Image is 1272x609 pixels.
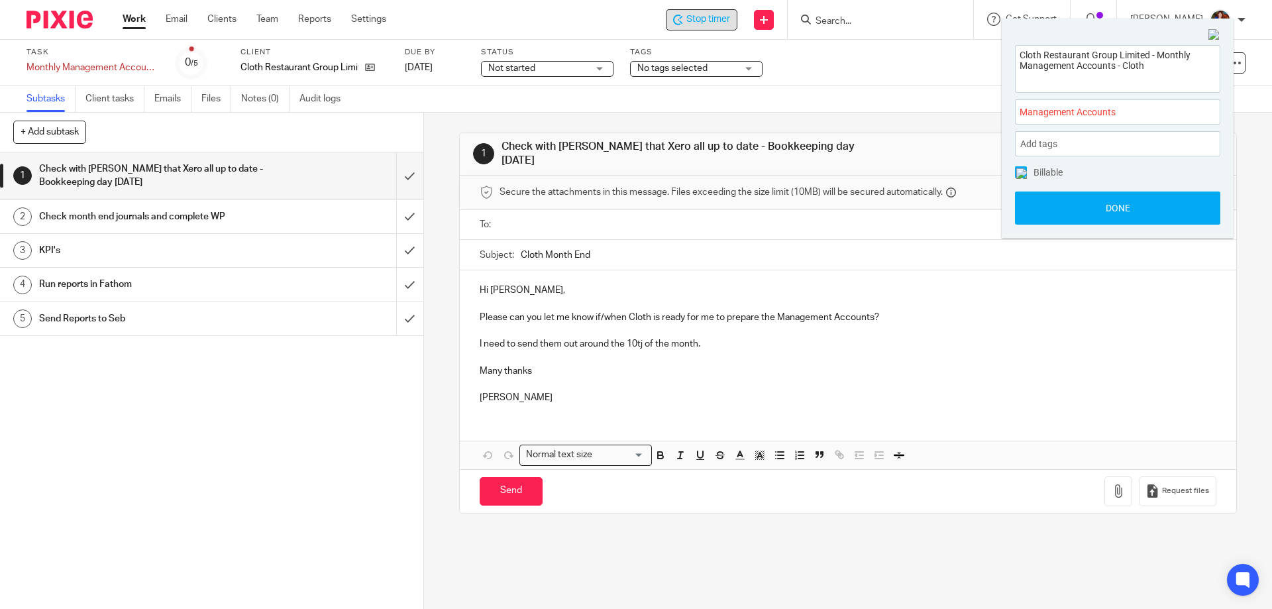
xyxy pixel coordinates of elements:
[240,47,388,58] label: Client
[123,13,146,26] a: Work
[1020,134,1064,154] span: Add tags
[13,121,86,143] button: + Add subtask
[488,64,535,73] span: Not started
[519,445,652,465] div: Search for option
[473,143,494,164] div: 1
[1006,15,1057,24] span: Get Support
[351,13,386,26] a: Settings
[480,284,1216,297] p: Hi [PERSON_NAME],
[502,140,876,168] h1: Check with [PERSON_NAME] that Xero all up to date - Bookkeeping day [DATE]
[596,448,644,462] input: Search for option
[480,337,1216,351] p: I need to send them out around the 10tj of the month.
[39,159,268,193] h1: Check with [PERSON_NAME] that Xero all up to date - Bookkeeping day [DATE]
[1015,99,1220,125] div: Project: Management Accounts
[630,47,763,58] label: Tags
[201,86,231,112] a: Files
[500,186,943,199] span: Secure the attachments in this message. Files exceeding the size limit (10MB) will be secured aut...
[39,309,268,329] h1: Send Reports to Seb
[480,218,494,231] label: To:
[480,249,514,262] label: Subject:
[481,47,613,58] label: Status
[1016,168,1027,179] img: checked.png
[185,55,198,70] div: 0
[523,448,595,462] span: Normal text size
[1130,13,1203,26] p: [PERSON_NAME]
[1020,105,1187,119] span: Management Accounts
[480,311,1216,324] p: Please can you let me know if/when Cloth is ready for me to prepare the Management Accounts?
[480,477,543,506] input: Send
[26,61,159,74] div: Monthly Management Accounts - Cloth
[256,13,278,26] a: Team
[1016,46,1220,89] textarea: Cloth Restaurant Group Limited - Monthly Management Accounts - Cloth
[13,241,32,260] div: 3
[85,86,144,112] a: Client tasks
[1210,9,1231,30] img: Nicole.jpeg
[207,13,237,26] a: Clients
[814,16,933,28] input: Search
[13,276,32,294] div: 4
[26,86,76,112] a: Subtasks
[1139,476,1216,506] button: Request files
[13,166,32,185] div: 1
[1015,192,1220,225] button: Done
[480,364,1216,378] p: Many thanks
[240,61,358,74] p: Cloth Restaurant Group Limited
[26,11,93,28] img: Pixie
[39,241,268,260] h1: KPI's
[405,47,464,58] label: Due by
[686,13,730,27] span: Stop timer
[191,60,198,67] small: /5
[166,13,187,26] a: Email
[298,13,331,26] a: Reports
[299,86,350,112] a: Audit logs
[39,207,268,227] h1: Check month end journals and complete WP
[666,9,737,30] div: Cloth Restaurant Group Limited - Monthly Management Accounts - Cloth
[39,274,268,294] h1: Run reports in Fathom
[241,86,290,112] a: Notes (0)
[480,391,1216,404] p: [PERSON_NAME]
[1033,168,1063,177] span: Billable
[13,309,32,328] div: 5
[1162,486,1209,496] span: Request files
[1208,29,1220,41] img: Close
[405,63,433,72] span: [DATE]
[637,64,708,73] span: No tags selected
[26,47,159,58] label: Task
[13,207,32,226] div: 2
[154,86,191,112] a: Emails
